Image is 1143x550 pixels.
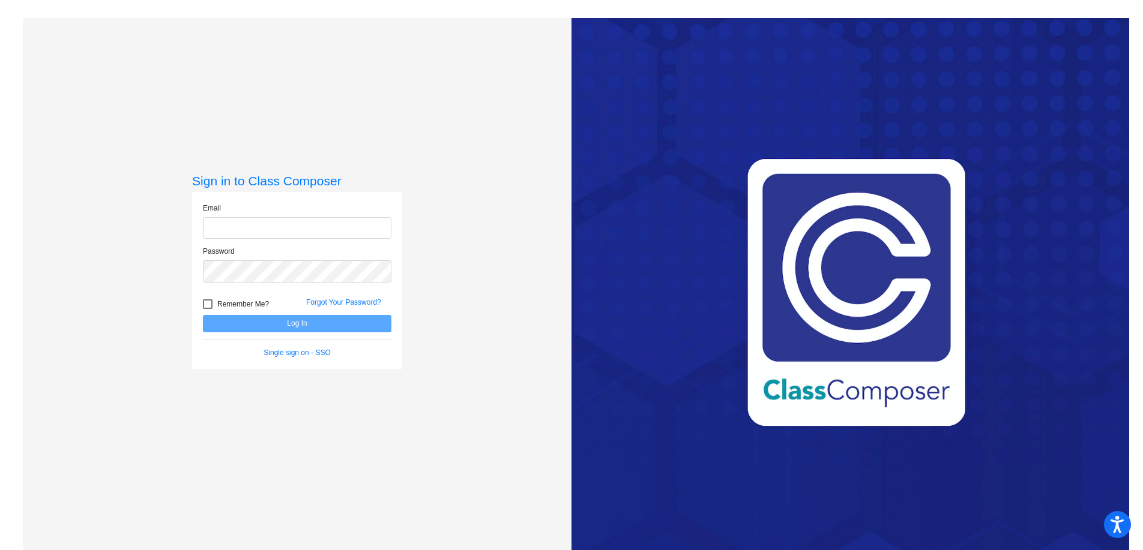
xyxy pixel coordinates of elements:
a: Forgot Your Password? [306,298,381,306]
a: Single sign on - SSO [264,348,330,357]
button: Log In [203,315,391,332]
label: Email [203,203,221,214]
h3: Sign in to Class Composer [192,173,402,188]
span: Remember Me? [217,297,269,311]
label: Password [203,246,235,257]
